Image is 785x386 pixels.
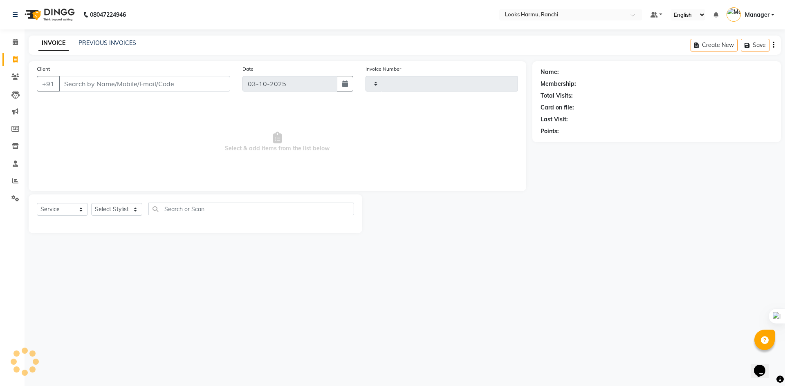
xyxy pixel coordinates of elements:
label: Client [37,65,50,73]
div: Points: [541,127,559,136]
input: Search or Scan [148,203,354,215]
div: Last Visit: [541,115,568,124]
div: Total Visits: [541,91,573,100]
img: logo [21,3,77,26]
button: +91 [37,76,60,91]
div: Name: [541,68,559,76]
a: PREVIOUS INVOICES [78,39,136,47]
span: Manager [745,11,769,19]
div: Membership: [541,80,576,88]
a: INVOICE [38,36,69,51]
div: Card on file: [541,103,574,112]
button: Create New [691,39,738,51]
input: Search by Name/Mobile/Email/Code [59,76,230,91]
label: Invoice Number [366,65,401,73]
b: 08047224946 [90,3,126,26]
img: Manager [727,7,741,22]
span: Select & add items from the list below [37,101,518,183]
iframe: chat widget [751,353,777,378]
label: Date [242,65,253,73]
button: Save [741,39,769,51]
